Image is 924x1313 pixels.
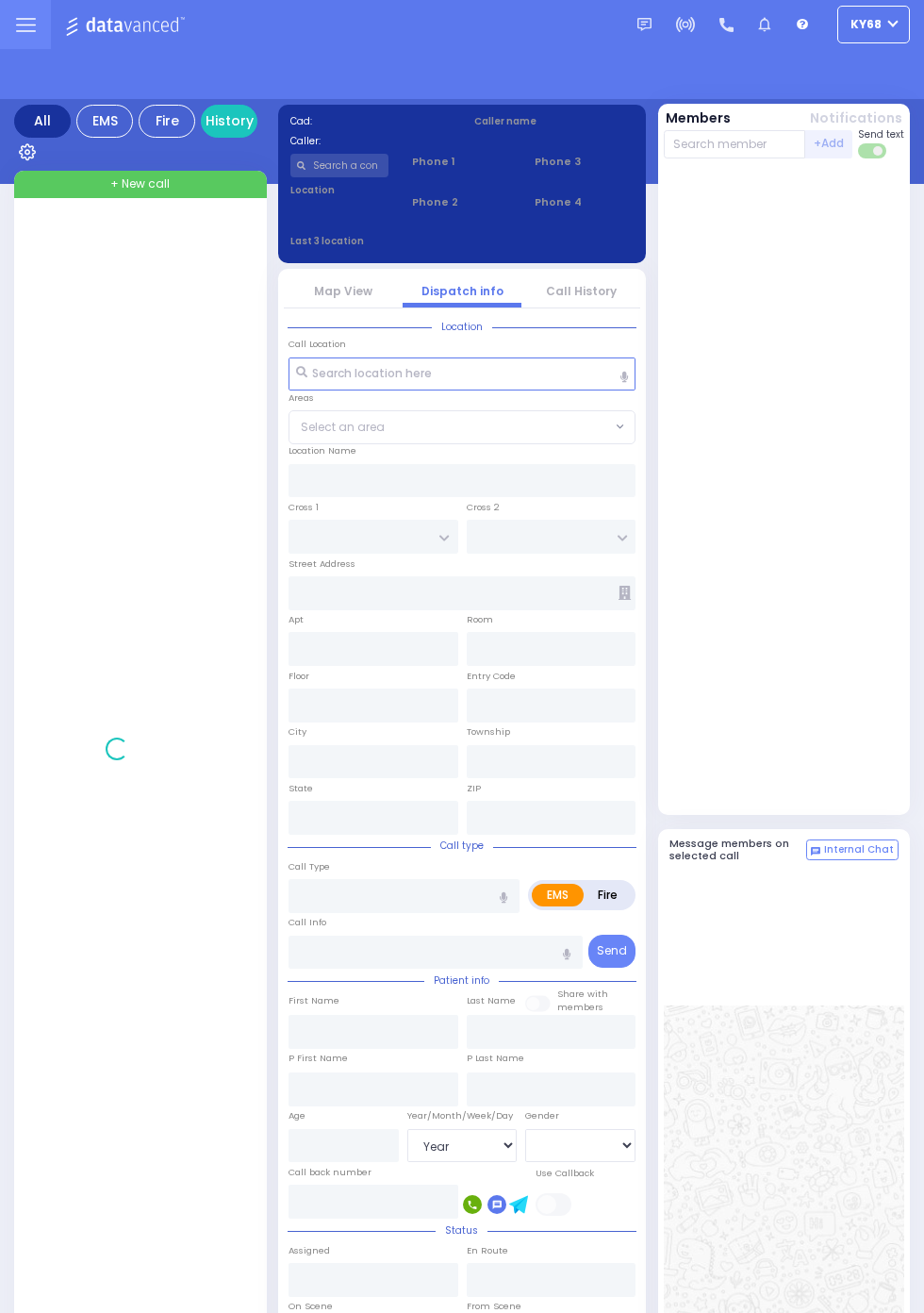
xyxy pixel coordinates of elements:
[664,130,806,158] input: Search member
[467,725,510,739] label: Township
[289,670,309,683] label: Floor
[810,108,902,128] button: Notifications
[289,1244,330,1257] label: Assigned
[669,838,807,862] h5: Message members on selected call
[467,670,516,683] label: Entry Code
[619,586,631,600] span: Other building occupants
[474,114,635,128] label: Caller name
[535,154,634,170] span: Phone 3
[290,134,451,148] label: Caller:
[407,1109,518,1122] div: Year/Month/Week/Day
[289,860,330,873] label: Call Type
[110,175,170,192] span: + New call
[289,994,339,1007] label: First Name
[557,1001,603,1013] span: members
[536,1167,594,1180] label: Use Callback
[290,114,451,128] label: Cad:
[546,283,617,299] a: Call History
[467,1300,521,1313] label: From Scene
[467,782,481,795] label: ZIP
[467,1244,508,1257] label: En Route
[412,194,511,210] span: Phone 2
[431,839,493,853] span: Call type
[289,1109,305,1122] label: Age
[301,419,385,436] span: Select an area
[858,141,888,160] label: Turn off text
[289,444,356,457] label: Location Name
[583,884,633,906] label: Fire
[806,839,899,860] button: Internal Chat
[289,1300,333,1313] label: On Scene
[314,283,372,299] a: Map View
[666,108,731,128] button: Members
[201,105,257,138] a: History
[290,234,463,248] label: Last 3 location
[421,283,503,299] a: Dispatch info
[467,994,516,1007] label: Last Name
[289,557,355,571] label: Street Address
[65,13,190,37] img: Logo
[525,1109,559,1122] label: Gender
[811,847,820,856] img: comment-alt.png
[557,988,608,1000] small: Share with
[290,183,389,197] label: Location
[289,782,313,795] label: State
[290,154,389,177] input: Search a contact
[850,16,882,33] span: ky68
[289,338,346,351] label: Call Location
[824,843,894,856] span: Internal Chat
[588,935,635,968] button: Send
[436,1223,487,1238] span: Status
[535,194,634,210] span: Phone 4
[467,613,493,626] label: Room
[289,916,326,929] label: Call Info
[289,1166,371,1179] label: Call back number
[837,6,910,43] button: ky68
[14,105,71,138] div: All
[289,613,304,626] label: Apt
[432,320,492,334] span: Location
[289,391,314,405] label: Areas
[637,18,652,32] img: message.svg
[467,1052,524,1065] label: P Last Name
[532,884,584,906] label: EMS
[289,501,319,514] label: Cross 1
[467,501,500,514] label: Cross 2
[858,127,904,141] span: Send text
[289,1052,348,1065] label: P First Name
[76,105,133,138] div: EMS
[424,973,499,988] span: Patient info
[412,154,511,170] span: Phone 1
[289,725,306,739] label: City
[139,105,195,138] div: Fire
[289,357,635,391] input: Search location here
